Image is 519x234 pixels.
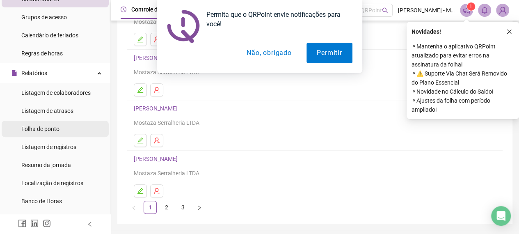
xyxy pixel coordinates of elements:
[491,206,511,226] div: Open Intercom Messenger
[134,118,496,127] div: Mostaza Serralheria LTDA
[176,201,190,214] li: 3
[197,205,202,210] span: right
[160,201,173,214] li: 2
[21,89,91,96] span: Listagem de colaboradores
[21,108,73,114] span: Listagem de atrasos
[236,43,302,63] button: Não, obrigado
[134,169,496,178] div: Mostaza Serralheria LTDA
[21,70,47,76] span: Relatórios
[21,180,83,186] span: Localização de registros
[127,201,140,214] button: left
[193,201,206,214] button: right
[153,87,160,93] span: user-delete
[21,144,76,150] span: Listagem de registros
[21,126,59,132] span: Folha de ponto
[153,188,160,194] span: user-delete
[134,105,180,112] a: [PERSON_NAME]
[412,87,514,96] span: ⚬ Novidade no Cálculo do Saldo!
[167,10,200,43] img: notification icon
[193,201,206,214] li: Próxima página
[43,219,51,227] span: instagram
[412,69,514,87] span: ⚬ ⚠️ Suporte Via Chat Será Removido do Plano Essencial
[144,201,157,214] li: 1
[87,221,93,227] span: left
[21,162,71,168] span: Resumo da jornada
[306,43,352,63] button: Permitir
[412,96,514,114] span: ⚬ Ajustes da folha com período ampliado!
[177,201,189,213] a: 3
[137,87,144,93] span: edit
[30,219,39,227] span: linkedin
[160,201,173,213] a: 2
[137,137,144,144] span: edit
[200,10,352,29] div: Permita que o QRPoint envie notificações para você!
[18,219,26,227] span: facebook
[137,188,144,194] span: edit
[134,156,180,162] a: [PERSON_NAME]
[131,205,136,210] span: left
[127,201,140,214] li: Página anterior
[144,201,156,213] a: 1
[21,198,62,204] span: Banco de Horas
[153,137,160,144] span: user-delete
